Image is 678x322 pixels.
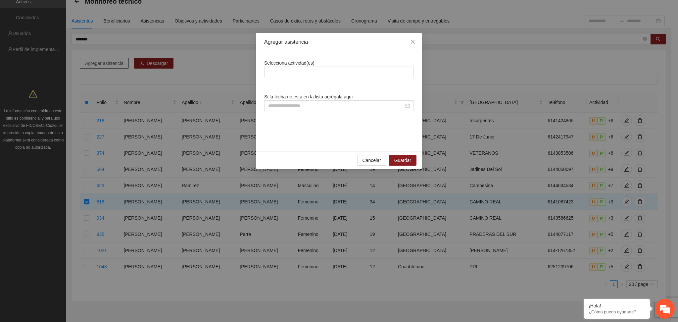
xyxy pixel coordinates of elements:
span: close [410,39,415,44]
span: Si la fecha no está en la lista agrégala aquí [264,94,353,99]
button: Close [404,33,422,51]
p: ¿Cómo puedo ayudarte? [589,309,645,314]
span: Guardar [394,157,411,164]
button: Cancelar [357,155,386,166]
span: Estamos en línea. [38,88,91,155]
div: ¡Hola! [589,303,645,308]
span: Cancelar [363,157,381,164]
textarea: Escriba su mensaje y pulse “Intro” [3,181,126,204]
span: Selecciona actividad(es) [264,60,315,66]
button: Guardar [389,155,416,166]
div: Agregar asistencia [264,38,414,46]
div: Chatee con nosotros ahora [34,34,111,42]
div: Minimizar ventana de chat en vivo [109,3,124,19]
